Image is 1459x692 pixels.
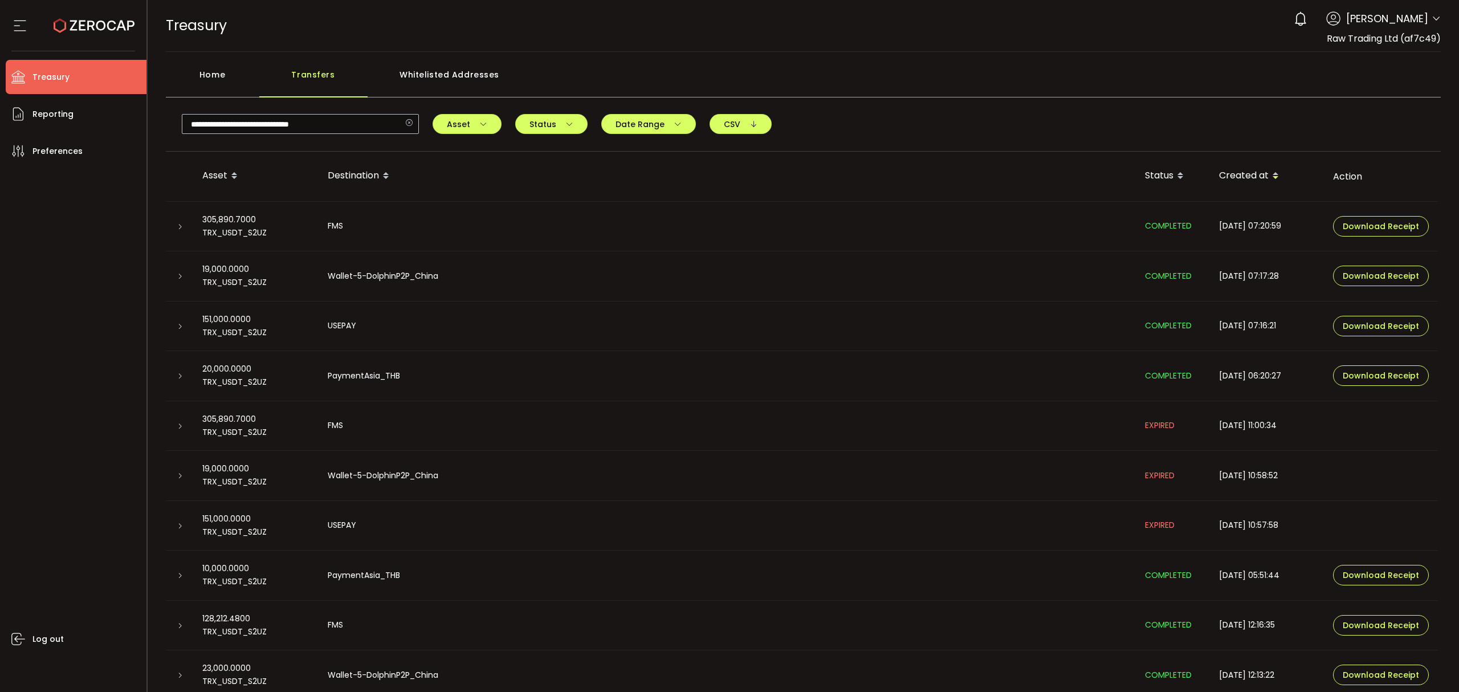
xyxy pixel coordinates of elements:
div: [DATE] 07:17:28 [1210,270,1324,283]
span: Raw Trading Ltd (af7c49) [1327,32,1441,45]
div: [DATE] 11:00:34 [1210,419,1324,432]
div: 151,000.0000 TRX_USDT_S2UZ [193,512,319,539]
button: Date Range [601,114,696,134]
button: Status [515,114,588,134]
span: Download Receipt [1343,571,1419,579]
span: Reporting [32,106,74,123]
div: Home [166,63,259,97]
div: Transfers [259,63,368,97]
div: 19,000.0000 TRX_USDT_S2UZ [193,462,319,489]
div: Wallet-5-DolphinP2P_China [319,469,1136,482]
span: COMPLETED [1145,220,1192,231]
span: Download Receipt [1343,322,1419,330]
div: 19,000.0000 TRX_USDT_S2UZ [193,263,319,289]
div: [DATE] 06:20:27 [1210,369,1324,382]
span: Date Range [616,120,682,128]
div: 10,000.0000 TRX_USDT_S2UZ [193,562,319,588]
span: Download Receipt [1343,372,1419,380]
button: Download Receipt [1333,266,1429,286]
div: FMS [319,419,1136,432]
div: [DATE] 07:20:59 [1210,219,1324,233]
div: [DATE] 12:16:35 [1210,618,1324,632]
button: Download Receipt [1333,316,1429,336]
button: Download Receipt [1333,216,1429,237]
span: EXPIRED [1145,519,1175,531]
div: Wallet-5-DolphinP2P_China [319,270,1136,283]
span: Download Receipt [1343,222,1419,230]
button: CSV [710,114,772,134]
span: Download Receipt [1343,272,1419,280]
span: EXPIRED [1145,420,1175,431]
div: USEPAY [319,519,1136,532]
span: COMPLETED [1145,669,1192,681]
div: Wallet-5-DolphinP2P_China [319,669,1136,682]
button: Asset [433,114,502,134]
div: [DATE] 10:58:52 [1210,469,1324,482]
div: Asset [193,166,319,186]
div: [DATE] 05:51:44 [1210,569,1324,582]
span: Asset [447,120,487,128]
span: COMPLETED [1145,569,1192,581]
span: COMPLETED [1145,320,1192,331]
span: Preferences [32,143,83,160]
span: [PERSON_NAME] [1346,11,1428,26]
div: 151,000.0000 TRX_USDT_S2UZ [193,313,319,339]
span: CSV [724,120,757,128]
div: 23,000.0000 TRX_USDT_S2UZ [193,662,319,688]
div: [DATE] 10:57:58 [1210,519,1324,532]
span: Download Receipt [1343,671,1419,679]
div: PaymentAsia_THB [319,569,1136,582]
div: PaymentAsia_THB [319,369,1136,382]
div: Created at [1210,166,1324,186]
button: Download Receipt [1333,565,1429,585]
button: Download Receipt [1333,665,1429,685]
div: USEPAY [319,319,1136,332]
span: Treasury [32,69,70,86]
div: Whitelisted Addresses [368,63,532,97]
button: Download Receipt [1333,615,1429,636]
span: Download Receipt [1343,621,1419,629]
div: FMS [319,618,1136,632]
div: FMS [319,219,1136,233]
span: Log out [32,631,64,648]
iframe: Chat Widget [1402,637,1459,692]
span: COMPLETED [1145,270,1192,282]
span: EXPIRED [1145,470,1175,481]
div: Status [1136,166,1210,186]
button: Download Receipt [1333,365,1429,386]
div: Action [1324,170,1438,183]
div: 305,890.7000 TRX_USDT_S2UZ [193,413,319,439]
div: Destination [319,166,1136,186]
div: 20,000.0000 TRX_USDT_S2UZ [193,363,319,389]
div: [DATE] 07:16:21 [1210,319,1324,332]
div: 128,212.4800 TRX_USDT_S2UZ [193,612,319,638]
span: COMPLETED [1145,619,1192,630]
span: Status [529,120,573,128]
span: Treasury [166,15,227,35]
div: 305,890.7000 TRX_USDT_S2UZ [193,213,319,239]
span: COMPLETED [1145,370,1192,381]
div: [DATE] 12:13:22 [1210,669,1324,682]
